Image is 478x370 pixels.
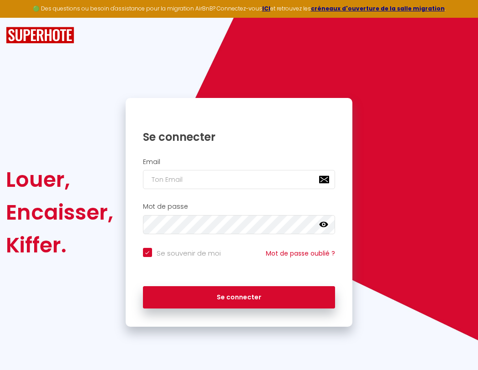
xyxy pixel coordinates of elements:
[6,27,74,44] img: SuperHote logo
[6,196,113,229] div: Encaisser,
[143,170,336,189] input: Ton Email
[143,286,336,309] button: Se connecter
[262,5,270,12] a: ICI
[143,158,336,166] h2: Email
[6,163,113,196] div: Louer,
[266,249,335,258] a: Mot de passe oublié ?
[6,229,113,262] div: Kiffer.
[311,5,445,12] a: créneaux d'ouverture de la salle migration
[143,203,336,211] h2: Mot de passe
[143,130,336,144] h1: Se connecter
